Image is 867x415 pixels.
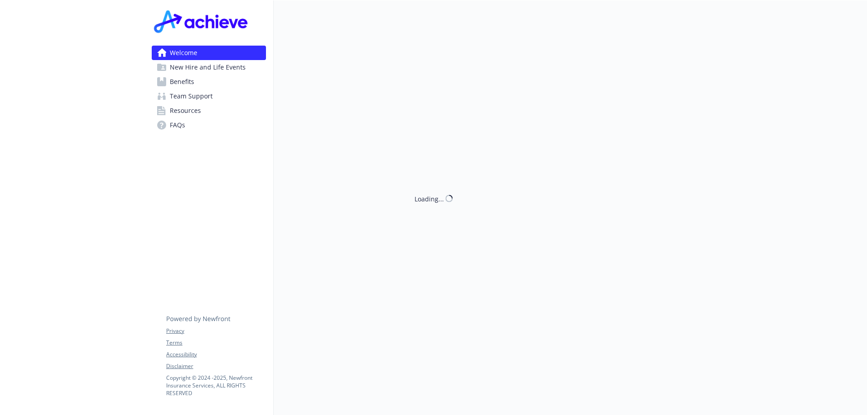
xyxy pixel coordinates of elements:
span: Benefits [170,75,194,89]
span: Team Support [170,89,213,103]
a: Privacy [166,327,266,335]
a: Welcome [152,46,266,60]
a: Team Support [152,89,266,103]
a: FAQs [152,118,266,132]
a: New Hire and Life Events [152,60,266,75]
div: Loading... [415,194,444,203]
a: Disclaimer [166,362,266,370]
a: Resources [152,103,266,118]
a: Terms [166,339,266,347]
a: Benefits [152,75,266,89]
p: Copyright © 2024 - 2025 , Newfront Insurance Services, ALL RIGHTS RESERVED [166,374,266,397]
span: New Hire and Life Events [170,60,246,75]
span: Welcome [170,46,197,60]
span: Resources [170,103,201,118]
a: Accessibility [166,350,266,359]
span: FAQs [170,118,185,132]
